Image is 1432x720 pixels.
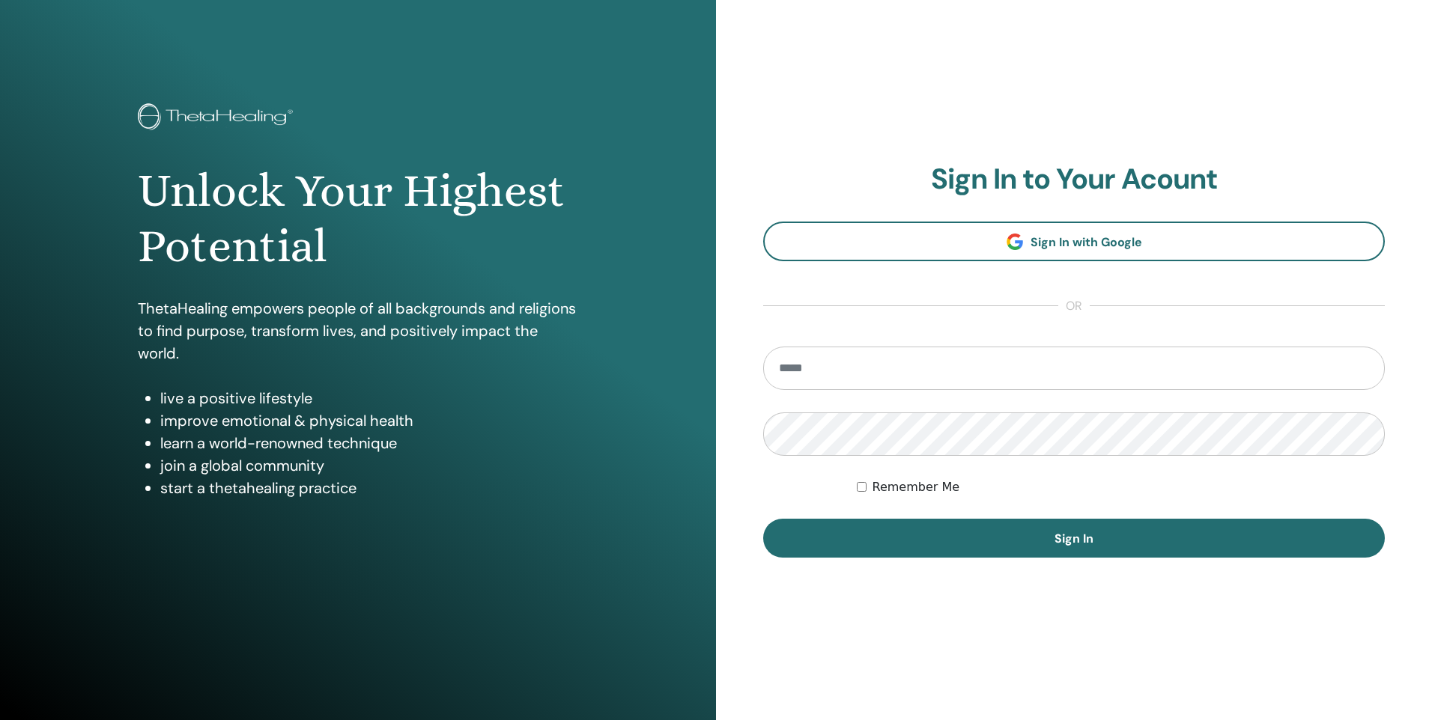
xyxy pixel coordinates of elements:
[1058,297,1090,315] span: or
[1031,234,1142,250] span: Sign In with Google
[160,477,577,499] li: start a thetahealing practice
[160,409,577,432] li: improve emotional & physical health
[138,297,577,364] p: ThetaHealing empowers people of all backgrounds and religions to find purpose, transform lives, a...
[138,163,577,275] h1: Unlock Your Highest Potential
[763,519,1385,558] button: Sign In
[857,478,1386,496] div: Keep me authenticated indefinitely or until I manually logout
[1055,531,1093,546] span: Sign In
[160,454,577,477] li: join a global community
[160,387,577,409] li: live a positive lifestyle
[160,432,577,454] li: learn a world-renowned technique
[763,162,1385,197] h2: Sign In to Your Acount
[763,222,1385,261] a: Sign In with Google
[873,478,960,496] label: Remember Me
